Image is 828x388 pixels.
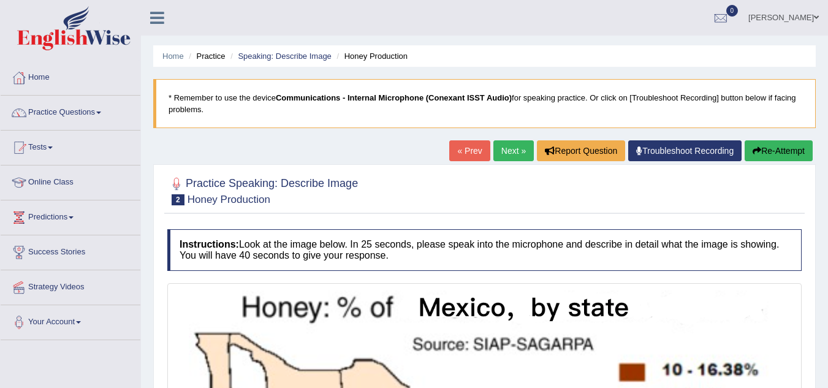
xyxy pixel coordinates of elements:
h2: Practice Speaking: Describe Image [167,175,358,205]
a: Predictions [1,200,140,231]
a: « Prev [449,140,490,161]
a: Success Stories [1,235,140,266]
a: Home [162,51,184,61]
a: Online Class [1,165,140,196]
button: Report Question [537,140,625,161]
button: Re-Attempt [745,140,813,161]
blockquote: * Remember to use the device for speaking practice. Or click on [Troubleshoot Recording] button b... [153,79,816,128]
a: Speaking: Describe Image [238,51,331,61]
li: Honey Production [333,50,408,62]
a: Practice Questions [1,96,140,126]
a: Home [1,61,140,91]
span: 0 [726,5,739,17]
a: Your Account [1,305,140,336]
a: Tests [1,131,140,161]
small: Honey Production [188,194,270,205]
b: Communications - Internal Microphone (Conexant ISST Audio) [276,93,512,102]
a: Troubleshoot Recording [628,140,742,161]
li: Practice [186,50,225,62]
a: Strategy Videos [1,270,140,301]
span: 2 [172,194,184,205]
a: Next » [493,140,534,161]
b: Instructions: [180,239,239,249]
h4: Look at the image below. In 25 seconds, please speak into the microphone and describe in detail w... [167,229,802,270]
